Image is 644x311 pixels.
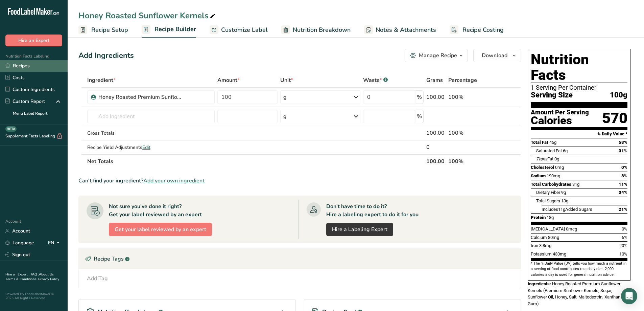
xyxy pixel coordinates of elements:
[536,198,560,203] span: Total Sugars
[87,274,108,283] div: Add Tag
[566,226,577,231] span: 0mcg
[405,49,468,62] button: Manage Recipe
[115,225,206,234] span: Get your label reviewed by an expert
[86,154,425,168] th: Net Totals
[572,182,579,187] span: 31g
[48,239,62,247] div: EN
[619,251,627,257] span: 10%
[283,93,287,101] div: g
[602,109,627,127] div: 570
[482,51,507,60] span: Download
[619,140,627,145] span: 58%
[528,281,551,286] span: Ingredients:
[531,261,627,277] section: * The % Daily Value (DV) tells you how much a nutrient in a serving of food contributes to a dail...
[531,116,589,126] div: Calories
[561,190,566,195] span: 9g
[5,35,62,46] button: Hire an Expert
[221,25,268,35] span: Customize Label
[539,243,551,248] span: 3.8mg
[610,91,627,99] span: 100g
[78,177,521,185] div: Can't find your ingredient?
[531,215,546,220] span: Protein
[91,25,128,35] span: Recipe Setup
[5,292,62,300] div: Powered By FoodLabelMaker © 2025 All Rights Reserved
[426,76,443,84] span: Grams
[528,281,620,306] span: Honey Roasted Premium Sunflower Kernels (Premium Sunflower Kernels, Sugar, Sunflower Oil, Honey, ...
[283,112,287,120] div: g
[87,110,215,123] input: Add Ingredient
[531,140,548,145] span: Total Fat
[87,144,215,151] div: Recipe Yield Adjustments
[447,154,490,168] th: 100%
[210,22,268,38] a: Customize Label
[109,223,212,236] button: Get your label reviewed by an expert
[419,51,457,60] div: Manage Recipe
[531,251,552,257] span: Potassium
[450,22,504,38] a: Recipe Costing
[363,76,388,84] div: Waste
[293,25,351,35] span: Nutrition Breakdown
[621,165,627,170] span: 0%
[619,182,627,187] span: 11%
[531,226,565,231] span: [MEDICAL_DATA]
[561,198,568,203] span: 13g
[531,91,573,99] span: Serving Size
[78,9,217,22] div: Honey Roasted Sunflower Kernels
[87,130,215,137] div: Gross Totals
[563,148,568,153] span: 6g
[425,154,447,168] th: 100.00
[531,173,546,178] span: Sodium
[448,93,489,101] div: 100%
[542,207,592,212] span: Includes Added Sugars
[79,249,521,269] div: Recipe Tags
[531,130,627,138] section: % Daily Value *
[531,109,589,116] div: Amount Per Serving
[622,235,627,240] span: 6%
[426,93,446,101] div: 100.00
[462,25,504,35] span: Recipe Costing
[531,165,554,170] span: Cholesterol
[326,202,419,219] div: Don't have time to do it? Hire a labeling expert to do it for you
[619,243,627,248] span: 20%
[5,272,29,277] a: Hire an Expert .
[31,272,39,277] a: FAQ .
[619,148,627,153] span: 31%
[5,237,34,249] a: Language
[621,288,637,304] div: Open Intercom Messenger
[548,235,559,240] span: 80mg
[558,207,565,212] span: 11g
[217,76,240,84] span: Amount
[547,173,560,178] span: 190mg
[109,202,202,219] div: Not sure you've done it right? Get your label reviewed by an expert
[6,277,38,282] a: Terms & Conditions .
[78,22,128,38] a: Recipe Setup
[376,25,436,35] span: Notes & Attachments
[5,98,45,105] div: Custom Report
[142,22,196,38] a: Recipe Builder
[426,143,446,151] div: 0
[98,93,183,101] div: Honey Roasted Premium Sunflower Kernels
[5,126,17,132] div: BETA
[619,207,627,212] span: 21%
[531,243,538,248] span: Iron
[280,76,293,84] span: Unit
[536,148,562,153] span: Saturated Fat
[281,22,351,38] a: Nutrition Breakdown
[38,277,59,282] a: Privacy Policy
[619,190,627,195] span: 34%
[448,76,477,84] span: Percentage
[87,76,116,84] span: Ingredient
[536,156,547,161] i: Trans
[536,190,560,195] span: Dietary Fiber
[531,84,627,91] div: 1 Serving Per Container
[549,140,556,145] span: 45g
[531,235,547,240] span: Calcium
[5,272,54,282] a: About Us .
[143,177,205,185] span: Add your own ingredient
[531,52,627,83] h1: Nutrition Facts
[554,156,559,161] span: 0g
[547,215,554,220] span: 18g
[326,223,393,236] a: Hire a Labeling Expert
[154,25,196,34] span: Recipe Builder
[622,226,627,231] span: 0%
